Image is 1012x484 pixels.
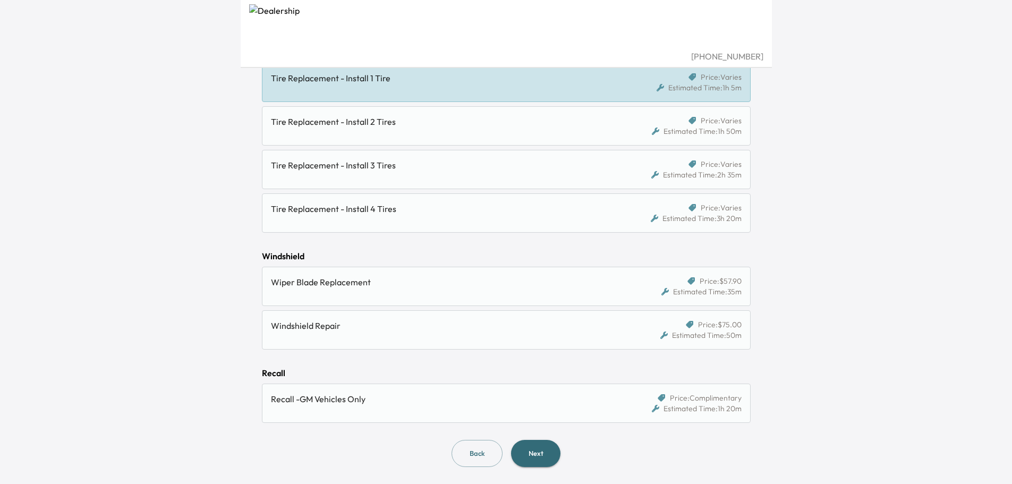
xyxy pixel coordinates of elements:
[262,367,751,379] div: Recall
[271,276,616,288] div: Wiper Blade Replacement
[651,169,742,180] div: Estimated Time: 2h 35m
[271,202,616,215] div: Tire Replacement - Install 4 Tires
[271,393,616,405] div: Recall -GM Vehicles Only
[652,126,742,137] div: Estimated Time: 1h 50m
[651,213,742,224] div: Estimated Time: 3h 20m
[701,159,742,169] span: Price: Varies
[701,115,742,126] span: Price: Varies
[700,276,742,286] span: Price: $57.90
[661,286,742,297] div: Estimated Time: 35m
[271,72,616,84] div: Tire Replacement - Install 1 Tire
[657,82,742,93] div: Estimated Time: 1h 5m
[670,393,742,403] span: Price: Complimentary
[271,159,616,172] div: Tire Replacement - Install 3 Tires
[511,440,560,467] button: Next
[701,202,742,213] span: Price: Varies
[249,4,763,50] img: Dealership
[660,330,742,341] div: Estimated Time: 50m
[249,50,763,63] div: [PHONE_NUMBER]
[701,72,742,82] span: Price: Varies
[452,440,503,467] button: Back
[271,319,616,332] div: Windshield Repair
[698,319,742,330] span: Price: $75.00
[271,115,616,128] div: Tire Replacement - Install 2 Tires
[262,250,751,262] div: Windshield
[652,403,742,414] div: Estimated Time: 1h 20m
